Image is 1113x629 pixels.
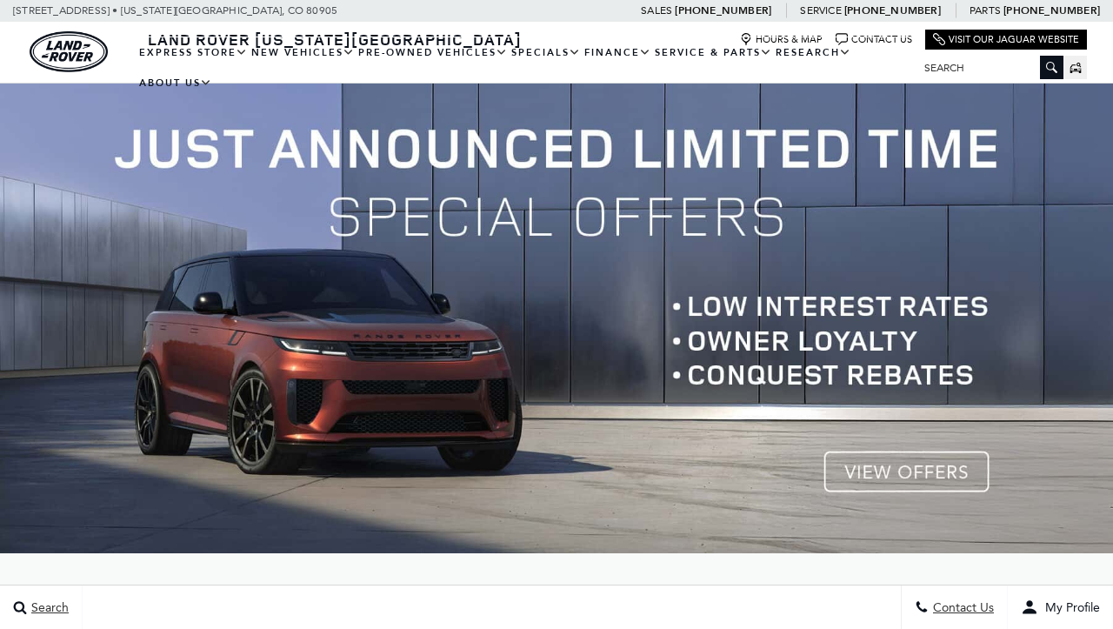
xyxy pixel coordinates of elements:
button: user-profile-menu [1008,586,1113,629]
a: Hours & Map [740,33,823,46]
span: Land Rover [US_STATE][GEOGRAPHIC_DATA] [148,29,522,50]
input: Search [911,57,1063,78]
img: Land Rover [30,31,108,72]
a: Pre-Owned Vehicles [357,37,510,68]
a: [STREET_ADDRESS] • [US_STATE][GEOGRAPHIC_DATA], CO 80905 [13,4,337,17]
a: land-rover [30,31,108,72]
span: Sales [641,4,672,17]
nav: Main Navigation [137,37,911,98]
a: About Us [137,68,214,98]
a: Visit Our Jaguar Website [933,33,1079,46]
a: Service & Parts [653,37,774,68]
a: Finance [583,37,653,68]
a: EXPRESS STORE [137,37,250,68]
a: Specials [510,37,583,68]
a: [PHONE_NUMBER] [675,3,771,17]
a: [PHONE_NUMBER] [1003,3,1100,17]
span: Service [800,4,841,17]
a: New Vehicles [250,37,357,68]
a: [PHONE_NUMBER] [844,3,941,17]
span: Contact Us [929,600,994,615]
span: Search [27,600,69,615]
a: Land Rover [US_STATE][GEOGRAPHIC_DATA] [137,29,532,50]
span: Parts [970,4,1001,17]
span: My Profile [1038,600,1100,615]
a: Research [774,37,853,68]
a: Contact Us [836,33,912,46]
